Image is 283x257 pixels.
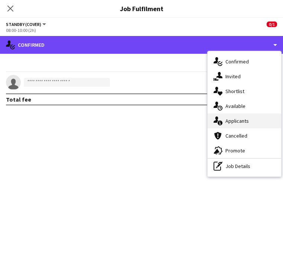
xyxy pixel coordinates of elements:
div: Job Details [208,159,281,174]
span: Promote [225,147,245,154]
span: Shortlist [225,88,244,95]
div: 08:00-10:00 (2h) [6,27,277,33]
div: Total fee [6,96,31,103]
button: Standby (cover) [6,22,47,27]
span: 0/1 [267,22,277,27]
span: Standby (cover) [6,22,41,27]
span: Invited [225,73,241,80]
span: Applicants [225,118,249,124]
span: Cancelled [225,132,247,139]
span: Available [225,103,245,109]
span: Confirmed [225,58,249,65]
